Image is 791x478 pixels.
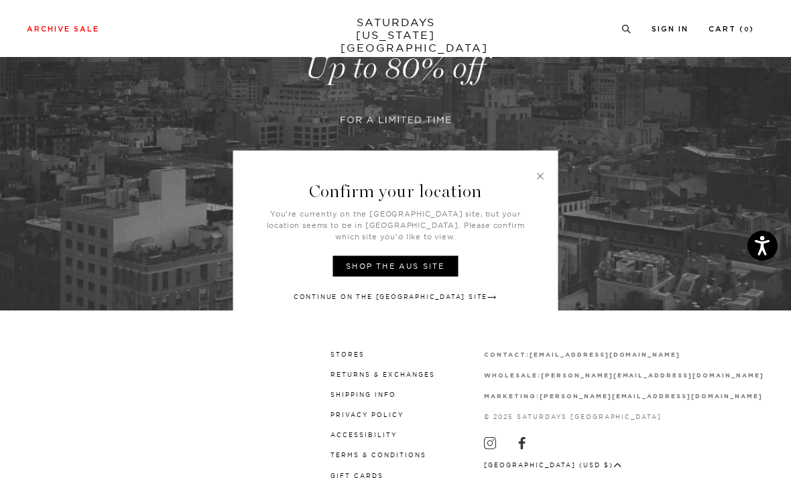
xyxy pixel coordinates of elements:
[709,25,754,33] a: Cart (0)
[27,25,99,33] a: Archive Sale
[484,352,530,358] strong: contact:
[530,351,680,358] a: [EMAIL_ADDRESS][DOMAIN_NAME]
[541,373,764,379] strong: [PERSON_NAME][EMAIL_ADDRESS][DOMAIN_NAME]
[332,255,458,276] a: Shop the AUS site
[265,208,526,242] p: You’re currently on the [GEOGRAPHIC_DATA] site, but your location seems to be in [GEOGRAPHIC_DATA...
[341,16,451,54] a: SATURDAYS[US_STATE][GEOGRAPHIC_DATA]
[330,451,426,459] a: Terms & Conditions
[530,352,680,358] strong: [EMAIL_ADDRESS][DOMAIN_NAME]
[540,394,763,400] strong: [PERSON_NAME][EMAIL_ADDRESS][DOMAIN_NAME]
[330,371,435,378] a: Returns & Exchanges
[744,27,749,33] small: 0
[330,431,397,438] a: Accessibility
[330,351,365,358] a: Stores
[484,394,540,400] strong: marketing:
[484,460,621,470] button: [GEOGRAPHIC_DATA] (USD $)
[330,411,404,418] a: Privacy Policy
[294,291,497,301] a: Continue on the [GEOGRAPHIC_DATA] Site
[652,25,688,33] a: Sign In
[233,150,558,208] h3: Confirm your location
[484,373,541,379] strong: wholesale:
[330,391,396,398] a: Shipping Info
[484,412,764,422] p: © 2025 Saturdays [GEOGRAPHIC_DATA]
[540,392,763,400] a: [PERSON_NAME][EMAIL_ADDRESS][DOMAIN_NAME]
[541,371,764,379] a: [PERSON_NAME][EMAIL_ADDRESS][DOMAIN_NAME]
